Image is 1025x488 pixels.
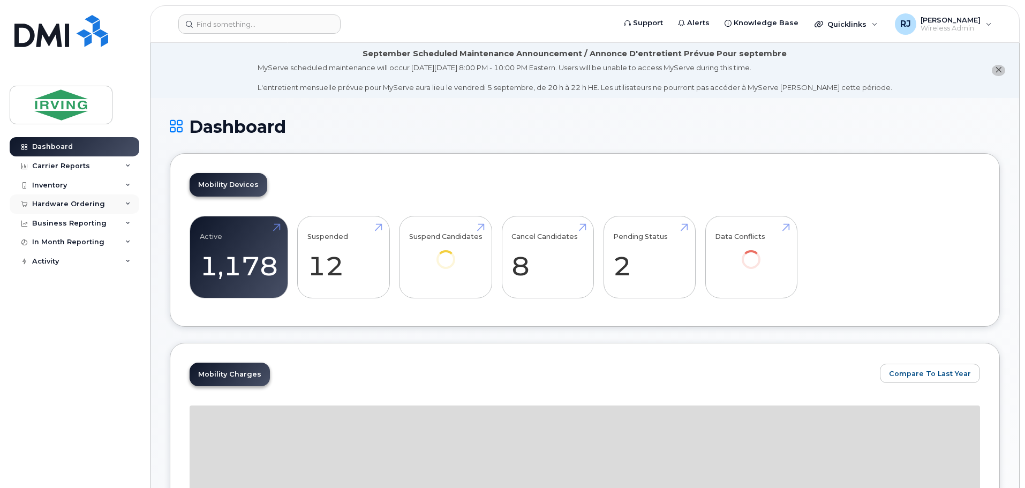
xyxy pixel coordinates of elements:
button: close notification [992,65,1005,76]
a: Mobility Charges [190,363,270,386]
div: September Scheduled Maintenance Announcement / Annonce D'entretient Prévue Pour septembre [363,48,787,59]
a: Pending Status 2 [613,222,685,292]
h1: Dashboard [170,117,1000,136]
a: Suspended 12 [307,222,380,292]
a: Cancel Candidates 8 [511,222,584,292]
a: Mobility Devices [190,173,267,197]
span: Compare To Last Year [889,369,971,379]
button: Compare To Last Year [880,364,980,383]
a: Active 1,178 [200,222,278,292]
a: Suspend Candidates [409,222,483,283]
a: Data Conflicts [715,222,787,283]
div: MyServe scheduled maintenance will occur [DATE][DATE] 8:00 PM - 10:00 PM Eastern. Users will be u... [258,63,892,93]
